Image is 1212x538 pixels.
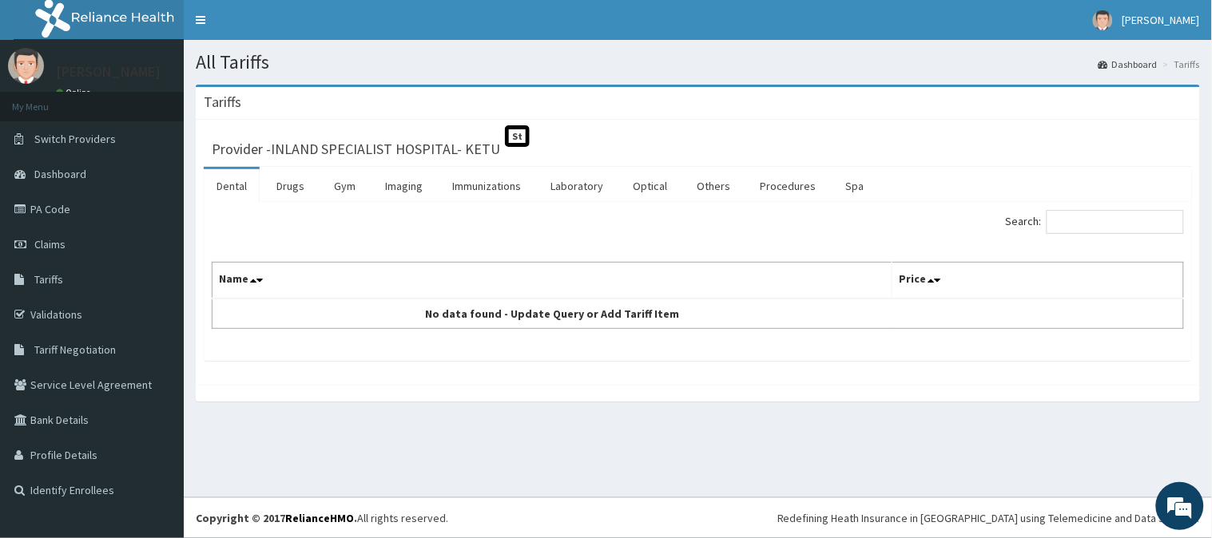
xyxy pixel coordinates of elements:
a: Procedures [747,169,829,203]
p: [PERSON_NAME] [56,65,161,79]
a: Online [56,87,94,98]
span: Tariffs [34,272,63,287]
span: [PERSON_NAME] [1123,13,1200,27]
a: Dashboard [1099,57,1158,71]
th: Price [892,263,1184,299]
strong: Copyright © 2017 . [196,511,357,525]
a: Dental [204,169,260,203]
input: Search: [1047,210,1184,234]
a: Immunizations [439,169,534,203]
span: Dashboard [34,167,86,181]
h1: All Tariffs [196,52,1200,73]
span: Tariff Negotiation [34,342,116,357]
h3: Tariffs [204,95,241,109]
th: Name [213,263,892,299]
a: Optical [620,169,680,203]
span: St [505,125,530,147]
label: Search: [1006,210,1184,234]
span: Claims [34,237,66,251]
h3: Provider - INLAND SPECIALIST HOSPITAL- KETU [212,142,500,156]
a: RelianceHMO [285,511,354,525]
a: Gym [321,169,368,203]
a: Imaging [372,169,435,203]
td: No data found - Update Query or Add Tariff Item [213,299,892,329]
a: Others [684,169,743,203]
div: Redefining Heath Insurance in [GEOGRAPHIC_DATA] using Telemedicine and Data Science! [777,510,1200,526]
a: Spa [833,169,877,203]
a: Drugs [264,169,317,203]
span: Switch Providers [34,132,116,146]
img: User Image [1093,10,1113,30]
li: Tariffs [1159,57,1200,71]
footer: All rights reserved. [184,497,1212,538]
a: Laboratory [538,169,616,203]
img: User Image [8,48,44,84]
